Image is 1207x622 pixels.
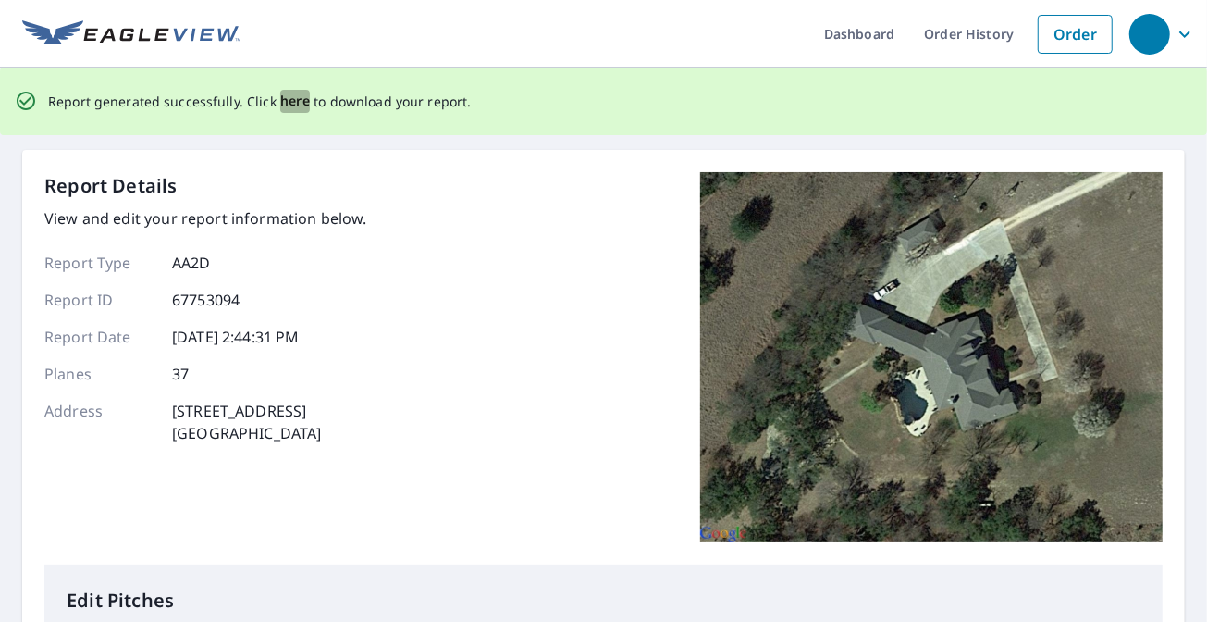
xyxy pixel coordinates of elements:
p: 37 [172,363,189,385]
img: Top image [700,172,1163,542]
a: Order [1038,15,1113,54]
p: 67753094 [172,289,240,311]
p: Planes [44,363,155,385]
p: Edit Pitches [67,587,1140,615]
p: View and edit your report information below. [44,207,367,230]
p: Report Type [44,252,155,274]
p: Report Details [44,172,178,200]
button: here [280,90,311,113]
p: [STREET_ADDRESS] [GEOGRAPHIC_DATA] [172,400,322,444]
p: Address [44,400,155,444]
p: Report Date [44,326,155,348]
img: EV Logo [22,20,240,48]
p: [DATE] 2:44:31 PM [172,326,300,348]
p: Report generated successfully. Click to download your report. [48,90,472,113]
p: Report ID [44,289,155,311]
p: AA2D [172,252,211,274]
